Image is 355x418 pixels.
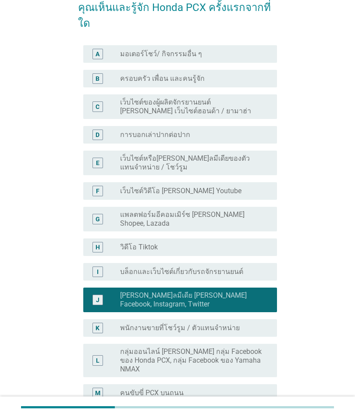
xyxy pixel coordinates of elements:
[120,324,240,332] label: พนักงานขายที่โชว์รูม / ตัวแทนจำหน่าย
[96,49,99,58] div: A
[96,356,99,365] div: L
[120,50,202,58] label: มอเตอร์โชว์/ กิจกรรมอื่น ๆ
[120,347,263,374] label: กลุ่มออนไลน์ [PERSON_NAME] กลุ่ม Facebook ของ Honda PCX, กลุ่ม Facebook ของ Yamaha NMAX
[120,187,241,195] label: เว็บไซต์วิดีโอ [PERSON_NAME] Youtube
[96,323,99,332] div: K
[120,389,184,397] label: คนขับขี่ PCX บนถนน
[120,243,158,252] label: วิดีโอ Tiktok
[120,130,190,139] label: การบอกเล่าปากต่อปาก
[96,102,99,111] div: C
[120,98,263,115] label: เว็บไซต์ของผู้ผลิตจักรยานยนต์ [PERSON_NAME] เว็บไซต์ฮอนด้า / ยามาฮ่า
[96,74,99,83] div: B
[96,242,100,252] div: H
[120,291,263,309] label: [PERSON_NAME]ลมีเดีย [PERSON_NAME] Facebook, Instagram, Twitter
[96,130,99,139] div: D
[120,210,263,228] label: แพลตฟอร์มอีคอมเมิร์ซ [PERSON_NAME] Shopee, Lazada
[96,295,99,304] div: J
[120,267,243,276] label: บล็อกและเว็บไซต์เกี่ยวกับรถจักรยานยนต์
[96,214,100,223] div: G
[96,186,99,195] div: F
[120,154,263,172] label: เว็บไซต์หรือ[PERSON_NAME]ลมีเดียของตัวแทนจําหน่าย / โชว์รูม
[97,267,99,276] div: I
[95,388,100,397] div: M
[120,74,205,83] label: ครอบครัว เพื่อน และคนรู้จัก
[96,158,99,167] div: E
